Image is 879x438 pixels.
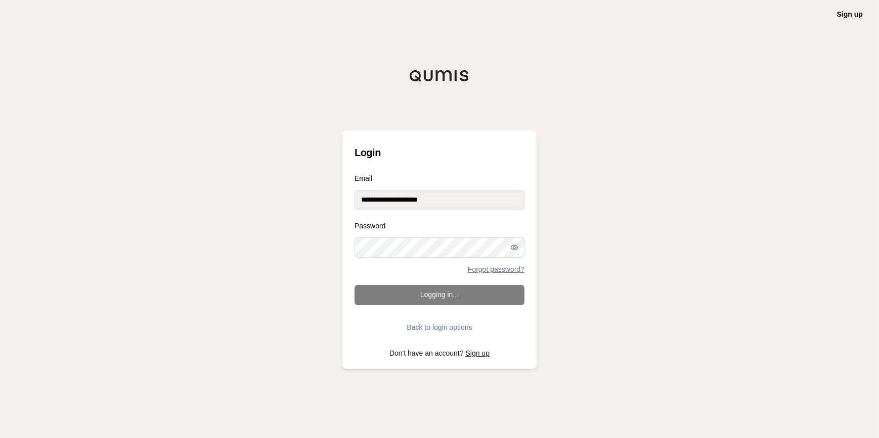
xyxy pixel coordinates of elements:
[837,10,863,18] a: Sign up
[355,175,524,182] label: Email
[409,70,470,82] img: Qumis
[355,222,524,229] label: Password
[466,349,490,357] a: Sign up
[355,350,524,357] p: Don't have an account?
[468,266,524,273] a: Forgot password?
[355,142,524,163] h3: Login
[355,317,524,337] button: Back to login options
